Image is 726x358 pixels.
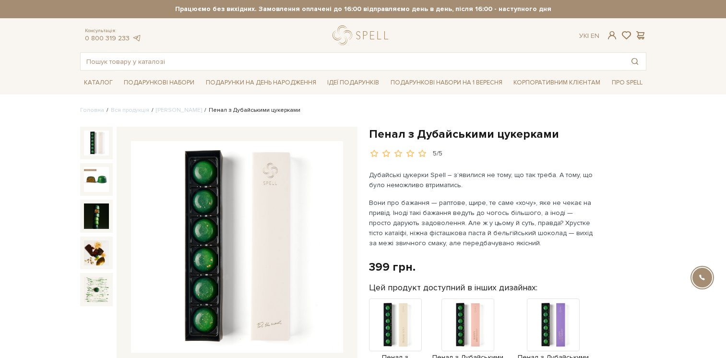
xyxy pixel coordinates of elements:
img: Пенал з Дубайськими цукерками [84,240,109,265]
div: Ук [579,32,599,40]
a: Подарункові набори на 1 Вересня [387,74,506,91]
button: Пошук товару у каталозі [624,53,646,70]
a: Подарунки на День народження [202,75,320,90]
img: Продукт [527,298,580,351]
a: telegram [132,34,142,42]
img: Пенал з Дубайськими цукерками [84,277,109,302]
a: [PERSON_NAME] [156,107,202,114]
span: | [587,32,589,40]
img: Пенал з Дубайськими цукерками [84,131,109,155]
a: Вся продукція [111,107,149,114]
h1: Пенал з Дубайськими цукерками [369,127,646,142]
a: Про Spell [608,75,646,90]
div: 399 грн. [369,260,416,274]
input: Пошук товару у каталозі [81,53,624,70]
a: Корпоративним клієнтам [510,74,604,91]
img: Пенал з Дубайськими цукерками [131,141,343,353]
p: Дубайські цукерки Spell – з’явилися не тому, що так треба. А тому, що було неможливо втриматись. [369,170,594,190]
label: Цей продукт доступний в інших дизайнах: [369,282,537,293]
span: Консультація: [85,28,142,34]
a: 0 800 319 233 [85,34,130,42]
strong: Працюємо без вихідних. Замовлення оплачені до 16:00 відправляємо день в день, після 16:00 - насту... [80,5,646,13]
a: Каталог [80,75,117,90]
a: logo [333,25,393,45]
a: En [591,32,599,40]
div: 5/5 [433,149,442,158]
img: Продукт [369,298,422,351]
p: Вони про бажання — раптове, щире, те саме «хочу», яке не чекає на привід. Іноді такі бажання веду... [369,198,594,248]
img: Пенал з Дубайськими цукерками [84,203,109,228]
img: Пенал з Дубайськими цукерками [84,167,109,192]
img: Продукт [441,298,494,351]
a: Ідеї подарунків [323,75,383,90]
a: Подарункові набори [120,75,198,90]
a: Головна [80,107,104,114]
li: Пенал з Дубайськими цукерками [202,106,300,115]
